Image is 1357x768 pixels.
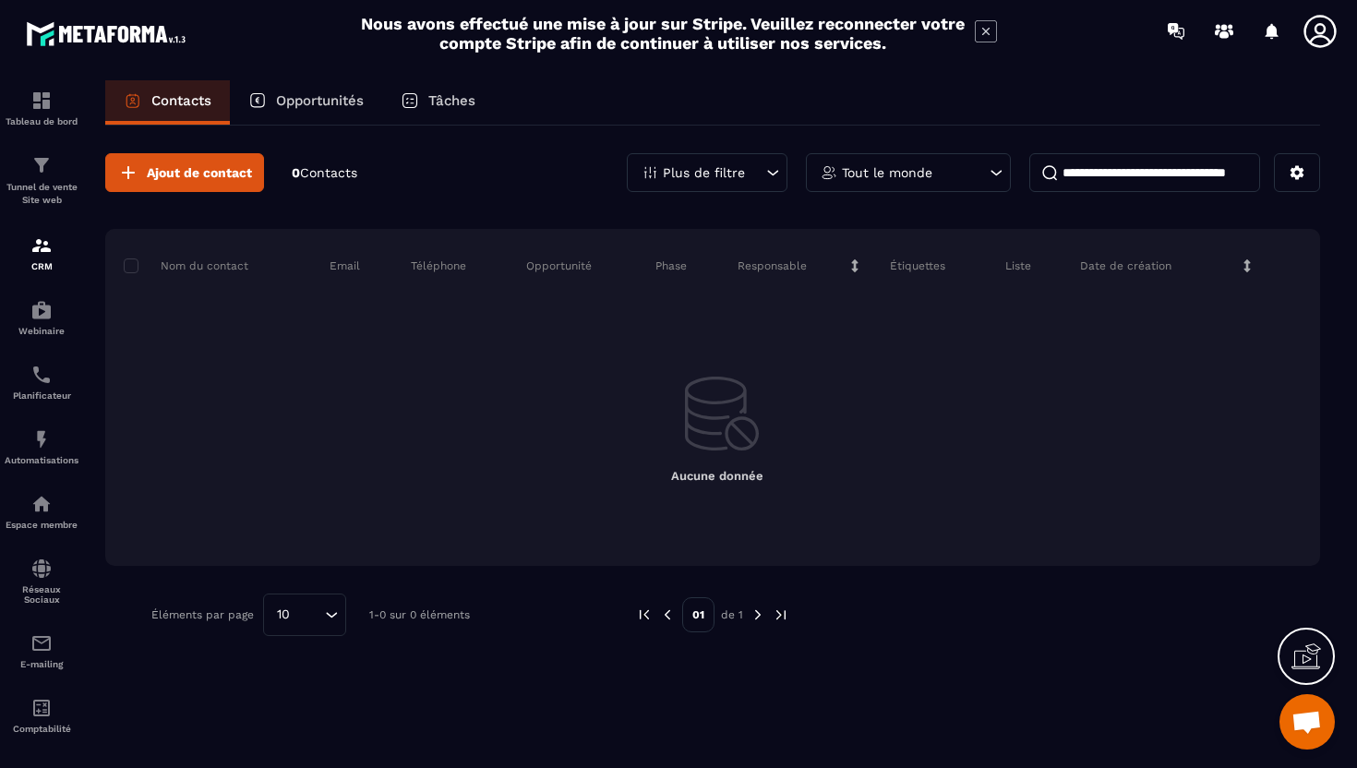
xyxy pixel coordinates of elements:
p: Comptabilité [5,724,78,734]
img: logo [26,17,192,51]
p: Tableau de bord [5,116,78,126]
h2: Nous avons effectué une mise à jour sur Stripe. Veuillez reconnecter votre compte Stripe afin de ... [360,14,966,53]
a: Opportunités [230,80,382,125]
p: Email [330,258,360,273]
img: formation [30,90,53,112]
p: Tâches [428,92,475,109]
img: email [30,632,53,654]
img: prev [659,606,676,623]
span: Ajout de contact [147,163,252,182]
img: automations [30,428,53,450]
a: formationformationTunnel de vente Site web [5,140,78,221]
p: Espace membre [5,520,78,530]
img: scheduler [30,364,53,386]
a: formationformationCRM [5,221,78,285]
img: next [773,606,789,623]
p: Automatisations [5,455,78,465]
p: E-mailing [5,659,78,669]
a: formationformationTableau de bord [5,76,78,140]
a: emailemailE-mailing [5,618,78,683]
p: Responsable [738,258,807,273]
button: Ajout de contact [105,153,264,192]
p: Webinaire [5,326,78,336]
span: Aucune donnée [671,469,763,483]
p: Téléphone [411,258,466,273]
span: 10 [270,605,296,625]
p: Opportunités [276,92,364,109]
img: social-network [30,558,53,580]
img: prev [636,606,653,623]
p: Date de création [1080,258,1171,273]
p: Contacts [151,92,211,109]
p: 1-0 sur 0 éléments [369,608,470,621]
p: Étiquettes [890,258,945,273]
p: Éléments par page [151,608,254,621]
p: Liste [1005,258,1031,273]
p: Tunnel de vente Site web [5,181,78,207]
a: accountantaccountantComptabilité [5,683,78,748]
a: Tâches [382,80,494,125]
p: Nom du contact [124,258,248,273]
img: accountant [30,697,53,719]
div: Search for option [263,594,346,636]
p: CRM [5,261,78,271]
input: Search for option [296,605,320,625]
p: Tout le monde [842,166,932,179]
img: automations [30,493,53,515]
a: social-networksocial-networkRéseaux Sociaux [5,544,78,618]
p: Phase [655,258,687,273]
p: Réseaux Sociaux [5,584,78,605]
img: automations [30,299,53,321]
p: Plus de filtre [663,166,745,179]
p: 0 [292,164,357,182]
p: Planificateur [5,390,78,401]
a: automationsautomationsAutomatisations [5,414,78,479]
img: formation [30,154,53,176]
img: formation [30,234,53,257]
a: Contacts [105,80,230,125]
a: automationsautomationsEspace membre [5,479,78,544]
p: de 1 [721,607,743,622]
div: Ouvrir le chat [1279,694,1335,750]
a: schedulerschedulerPlanificateur [5,350,78,414]
img: next [750,606,766,623]
p: 01 [682,597,715,632]
a: automationsautomationsWebinaire [5,285,78,350]
span: Contacts [300,165,357,180]
p: Opportunité [526,258,592,273]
